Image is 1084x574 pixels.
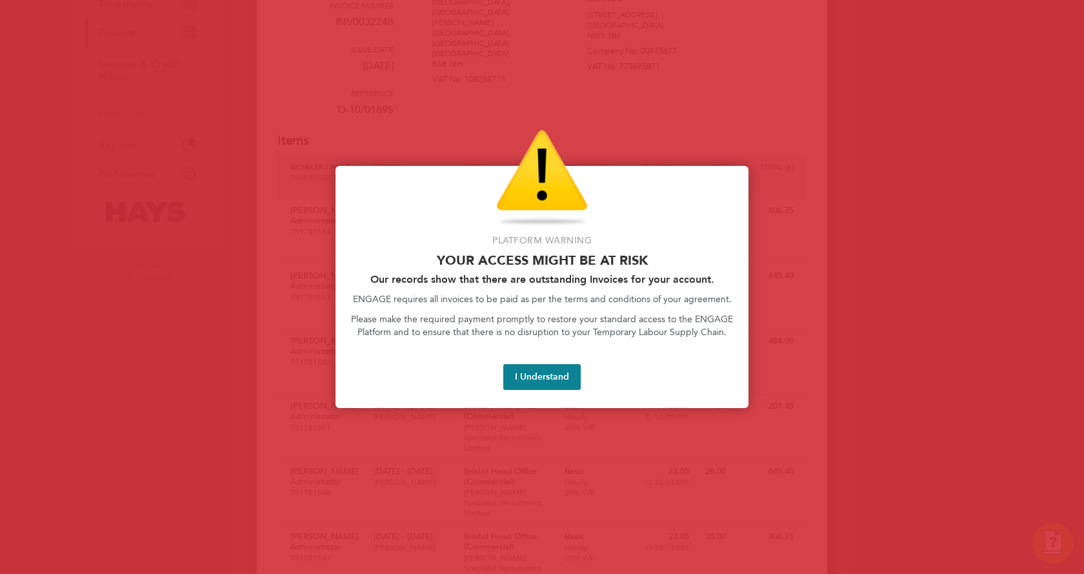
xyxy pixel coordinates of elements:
h2: Our records show that there are outstanding Invoices for your account. [351,273,733,285]
button: I Understand [503,364,581,390]
p: Please make the required payment promptly to restore your standard access to the ENGAGE Platform ... [351,313,733,338]
div: Access At Risk [336,166,748,408]
p: Platform Warning [351,234,733,247]
img: Warning Icon [496,130,588,227]
p: ENGAGE requires all invoices to be paid as per the terms and conditions of your agreement. [351,293,733,306]
p: Your access might be at risk [351,252,733,268]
